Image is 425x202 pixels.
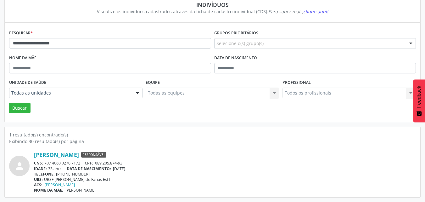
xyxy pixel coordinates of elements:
span: Feedback [416,86,422,108]
span: Selecione o(s) grupo(s) [216,40,264,47]
a: [PERSON_NAME] [34,151,79,158]
i: Para saber mais, [268,9,328,14]
span: CPF: [85,160,93,166]
span: TELEFONE: [34,171,55,177]
span: IDADE: [34,166,47,171]
div: Visualize os indivíduos cadastrados através da ficha de cadastro individual (CDS). [14,8,411,15]
span: DATA DE NASCIMENTO: [67,166,111,171]
span: UBS: [34,177,43,182]
div: UBSF [PERSON_NAME] de Farias Esf I [34,177,416,182]
div: Indivíduos [14,1,411,8]
span: ACS: [34,182,42,188]
span: CNS: [34,160,43,166]
i: person [14,160,25,172]
span: clique aqui! [303,9,328,14]
div: [PHONE_NUMBER] [34,171,416,177]
label: Nome da mãe [9,53,36,63]
label: Equipe [146,78,160,88]
label: Unidade de saúde [9,78,46,88]
span: NOME DA MÃE: [34,188,63,193]
span: [DATE] [113,166,125,171]
div: 707 4060 0270 7172 [34,160,416,166]
span: Todas as unidades [11,90,130,96]
span: [PERSON_NAME] [65,188,96,193]
div: 1 resultado(s) encontrado(s) [9,131,416,138]
a: [PERSON_NAME] [45,182,75,188]
label: Profissional [282,78,311,88]
label: Grupos prioritários [214,28,258,38]
div: 33 anos [34,166,416,171]
span: 089.205.874-93 [95,160,122,166]
button: Buscar [9,103,31,113]
span: Responsável [81,152,106,158]
label: Pesquisar [9,28,33,38]
button: Feedback - Mostrar pesquisa [413,79,425,122]
div: Exibindo 30 resultado(s) por página [9,138,416,145]
label: Data de nascimento [214,53,257,63]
